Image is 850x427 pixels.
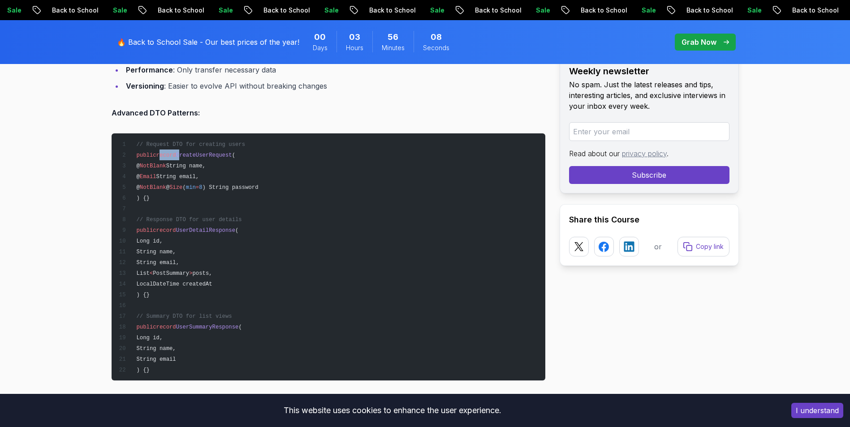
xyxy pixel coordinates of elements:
[112,108,200,117] strong: Advanced DTO Patterns:
[569,213,729,226] h2: Share this Course
[569,79,729,111] p: No spam. Just the latest releases and tips, interesting articles, and exclusive interviews in you...
[123,80,545,92] li: : Easier to evolve API without breaking changes
[136,270,149,277] span: List
[136,217,242,223] span: // Response DTO for user details
[209,6,237,15] p: Sale
[569,148,729,159] p: Read about our .
[136,367,149,373] span: ) {}
[7,401,778,420] div: This website uses cookies to enhance the user experience.
[166,163,206,169] span: String name,
[136,313,232,320] span: // Summary DTO for list views
[136,174,139,180] span: @
[199,184,202,191] span: 8
[738,6,766,15] p: Sale
[791,403,843,418] button: Accept cookies
[182,184,186,191] span: (
[136,227,156,234] span: public
[136,281,212,287] span: LocalDateTime createdAt
[465,6,526,15] p: Back to School
[192,270,212,277] span: posts,
[682,37,716,47] p: Grab Now
[654,241,662,252] p: or
[126,81,164,90] strong: Versioning
[526,6,555,15] p: Sale
[153,270,189,277] span: PostSummary
[232,152,235,158] span: (
[382,43,405,52] span: Minutes
[388,31,398,43] span: 56 Minutes
[315,6,343,15] p: Sale
[123,64,545,76] li: : Only transfer necessary data
[156,152,176,158] span: record
[203,184,259,191] span: ) String password
[42,6,103,15] p: Back to School
[622,149,667,158] a: privacy policy
[136,184,139,191] span: @
[126,65,173,74] strong: Performance
[136,324,156,330] span: public
[136,238,163,244] span: Long id,
[186,184,196,191] span: min
[136,249,176,255] span: String name,
[238,324,242,330] span: (
[140,174,156,180] span: Email
[420,6,449,15] p: Sale
[314,31,326,43] span: 0 Days
[696,242,724,251] p: Copy link
[254,6,315,15] p: Back to School
[569,166,729,184] button: Subscribe
[569,122,729,141] input: Enter your email
[103,6,132,15] p: Sale
[176,152,232,158] span: CreateUserRequest
[156,174,199,180] span: String email,
[189,270,192,277] span: >
[169,184,182,191] span: Size
[349,31,360,43] span: 3 Hours
[632,6,660,15] p: Sale
[166,184,169,191] span: @
[359,6,420,15] p: Back to School
[136,356,176,363] span: String email
[150,270,153,277] span: <
[136,260,179,266] span: String email,
[313,43,328,52] span: Days
[117,37,299,47] p: 🔥 Back to School Sale - Our best prices of the year!
[196,184,199,191] span: =
[136,292,149,298] span: ) {}
[140,163,166,169] span: NotBlank
[235,227,238,234] span: (
[782,6,843,15] p: Back to School
[156,227,176,234] span: record
[423,43,449,52] span: Seconds
[140,184,166,191] span: NotBlank
[677,237,729,256] button: Copy link
[136,195,149,201] span: ) {}
[136,163,139,169] span: @
[431,31,442,43] span: 8 Seconds
[176,227,235,234] span: UserDetailResponse
[176,324,239,330] span: UserSummaryResponse
[148,6,209,15] p: Back to School
[136,152,156,158] span: public
[136,141,245,148] span: // Request DTO for creating users
[136,335,163,341] span: Long id,
[156,324,176,330] span: record
[571,6,632,15] p: Back to School
[677,6,738,15] p: Back to School
[136,346,176,352] span: String name,
[346,43,363,52] span: Hours
[569,65,729,77] h2: Weekly newsletter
